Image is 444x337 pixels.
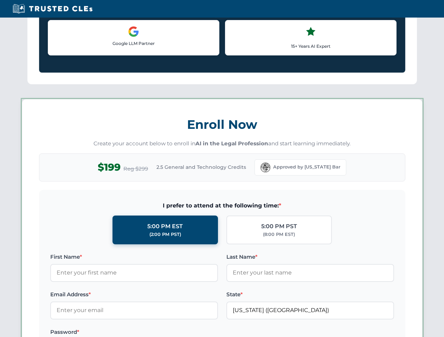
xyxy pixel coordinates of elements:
div: 5:00 PM PST [261,222,297,231]
img: Trusted CLEs [11,4,95,14]
p: Create your account below to enroll in and start learning immediately. [39,140,405,148]
span: I prefer to attend at the following time: [50,201,394,210]
input: Florida (FL) [226,302,394,319]
input: Enter your first name [50,264,218,282]
p: 15+ Years AI Expert [231,43,391,49]
span: Reg $299 [123,165,148,173]
label: Password [50,328,218,336]
h3: Enroll Now [39,113,405,136]
div: (8:00 PM EST) [263,231,295,238]
input: Enter your email [50,302,218,319]
span: 2.5 General and Technology Credits [156,163,246,171]
strong: AI in the Legal Profession [195,140,268,147]
label: Last Name [226,253,394,261]
img: Florida Bar [260,163,270,172]
label: Email Address [50,290,218,299]
span: $199 [98,159,121,175]
p: Google LLM Partner [54,40,213,47]
label: First Name [50,253,218,261]
img: Google [128,26,139,37]
div: (2:00 PM PST) [149,231,181,238]
label: State [226,290,394,299]
input: Enter your last name [226,264,394,282]
div: 5:00 PM EST [147,222,183,231]
span: Approved by [US_STATE] Bar [273,164,340,171]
